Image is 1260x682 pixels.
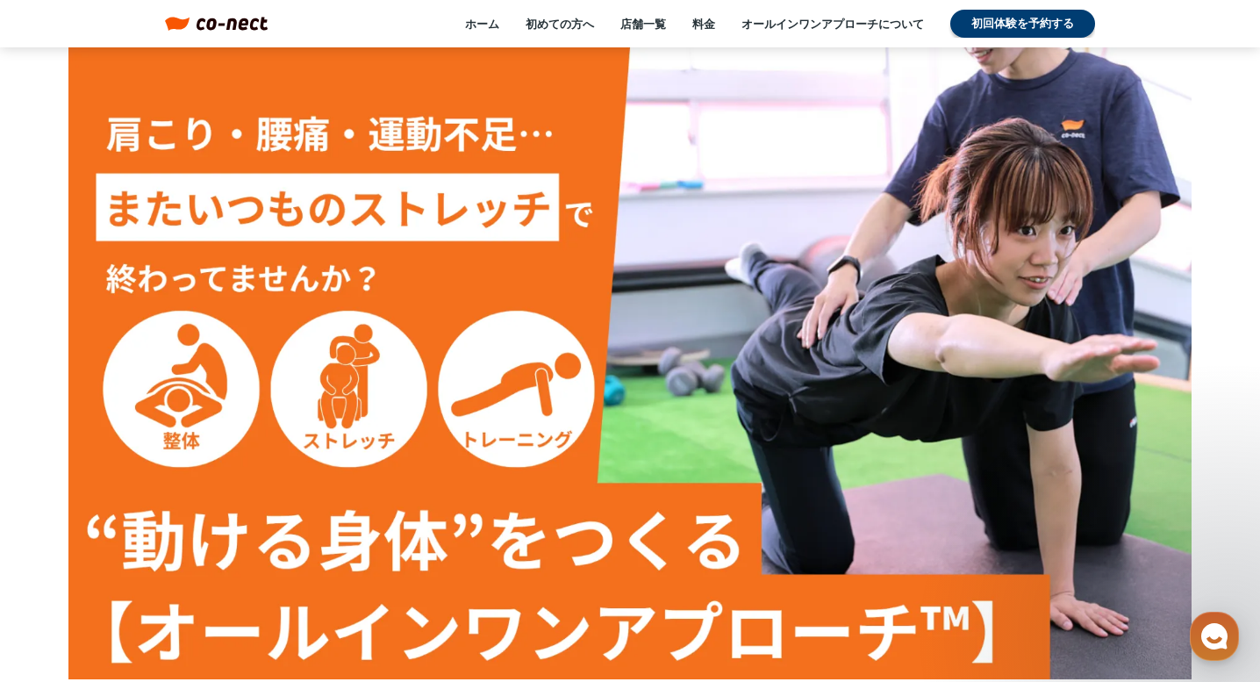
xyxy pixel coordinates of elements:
a: 初回体験を予約する [950,10,1095,38]
a: 料金 [692,16,715,32]
a: ホーム [465,16,499,32]
a: 店舗一覧 [620,16,666,32]
a: 初めての方へ [526,16,594,32]
a: オールインワンアプローチについて [741,16,924,32]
